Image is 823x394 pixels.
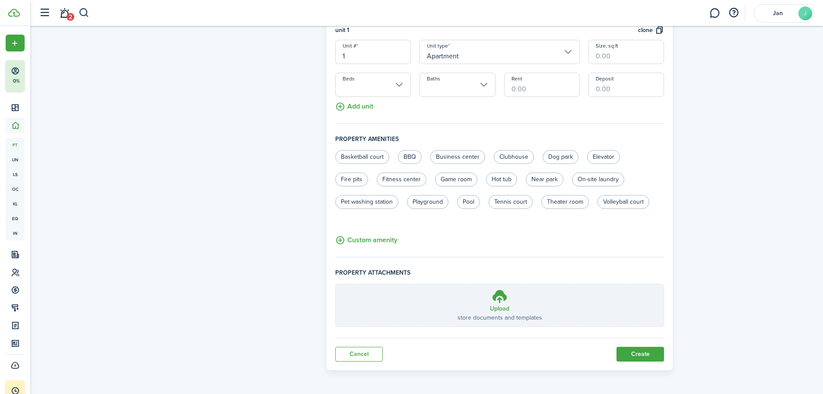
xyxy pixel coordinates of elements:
button: Custom amenity [335,235,397,246]
label: Playground [407,195,448,209]
label: Theater room [541,195,589,209]
a: in [6,226,25,240]
label: Business center [430,150,485,164]
button: Create [616,347,664,362]
label: Basketball court [335,150,389,164]
label: Elevator [587,150,620,164]
button: Search [79,6,89,20]
a: pt [6,138,25,152]
a: Cancel [335,347,383,362]
label: Volleyball court [597,195,649,209]
h4: Property attachments [335,268,664,284]
label: Clubhouse [494,150,534,164]
input: Unit name [335,40,411,64]
h3: Upload [490,304,509,313]
p: 0% [11,77,22,85]
label: Pet washing station [335,195,398,209]
a: Notifications [56,2,73,24]
label: Fitness center [377,173,426,186]
button: Open resource center [726,6,741,20]
label: On-site laundry [572,173,624,186]
a: ls [6,167,25,182]
a: kl [6,196,25,211]
p: store documents and templates [458,313,542,322]
a: eq [6,211,25,226]
span: Jan [760,10,795,16]
label: Hot tub [486,173,517,186]
avatar-text: J [798,6,812,20]
label: Pool [457,195,480,209]
input: 0.00 [588,73,664,97]
a: un [6,152,25,167]
button: Open menu [6,35,25,51]
label: Tennis court [489,195,533,209]
a: Messaging [706,2,723,24]
a: oc [6,182,25,196]
label: BBQ [398,150,422,164]
img: TenantCloud [8,9,20,17]
h4: unit 1 [335,26,349,35]
input: 0.00 [504,73,580,97]
h4: Property amenities [335,135,664,150]
button: 0% [6,60,77,91]
button: Open sidebar [36,5,53,21]
label: Fire pits [335,173,368,186]
button: Add unit [335,97,373,112]
label: Game room [435,173,477,186]
label: Dog park [543,150,578,164]
label: Near park [526,173,563,186]
input: 0.00 [588,40,664,64]
span: 2 [67,13,74,21]
button: clone [638,26,664,35]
